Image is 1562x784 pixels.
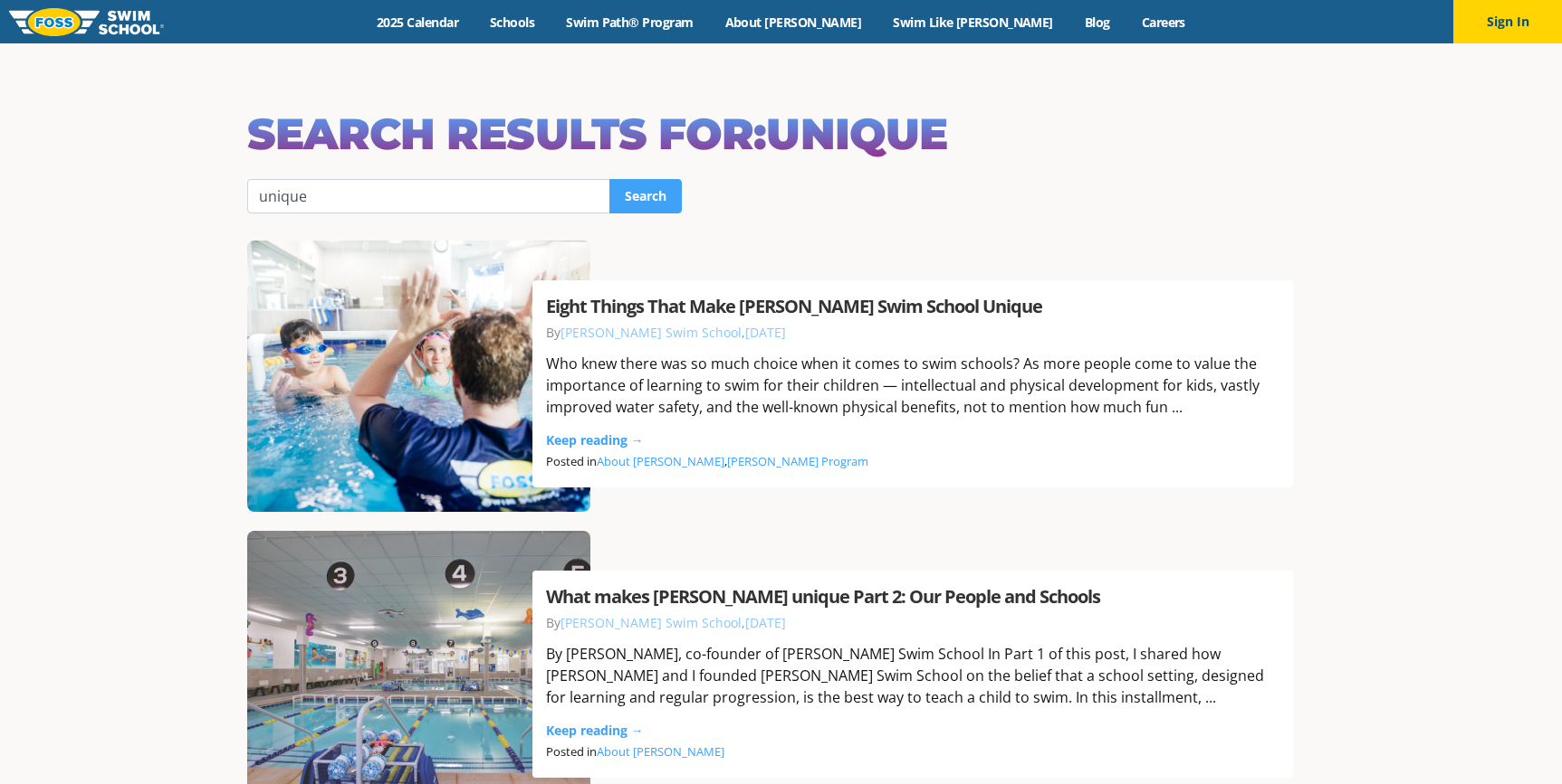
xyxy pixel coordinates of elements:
a: [PERSON_NAME] Program [727,453,868,469]
a: Swim Like [PERSON_NAME] [877,14,1069,31]
a: Eight Things That Make [PERSON_NAME] Swim School Unique [546,294,1042,318]
a: About [PERSON_NAME] [709,14,877,31]
span: By [546,324,742,341]
span: , [742,614,786,631]
span: unique [766,108,947,160]
a: Swim Path® Program [551,14,709,31]
a: [PERSON_NAME] Swim School [561,324,742,341]
img: FOSS Swim School Logo [9,8,164,36]
a: Schools [474,14,551,31]
a: Blog [1068,14,1126,31]
a: [DATE] [745,324,786,341]
h1: Search Results for: [247,107,1316,161]
a: Keep reading → [546,431,644,449]
div: By [PERSON_NAME], co-founder of [PERSON_NAME] Swim School In Part 1 of this post, I shared how [P... [546,643,1279,708]
a: 2025 Calendar [361,14,474,31]
a: About [PERSON_NAME] [597,453,724,469]
a: Careers [1126,14,1201,31]
a: [PERSON_NAME] Swim School [561,614,742,631]
span: , [742,324,786,341]
div: Who knew there was so much choice when it comes to swim schools? As more people come to value the... [546,353,1279,418]
input: Search [609,179,682,213]
a: About [PERSON_NAME] [597,743,724,760]
span: Posted in , [546,453,877,469]
a: [DATE] [745,614,786,631]
span: Posted in [546,743,733,760]
input: Search … [247,179,610,213]
span: By [546,614,742,631]
a: Keep reading → [546,722,644,739]
a: What makes [PERSON_NAME] unique Part 2: Our People and Schools [546,584,1100,609]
